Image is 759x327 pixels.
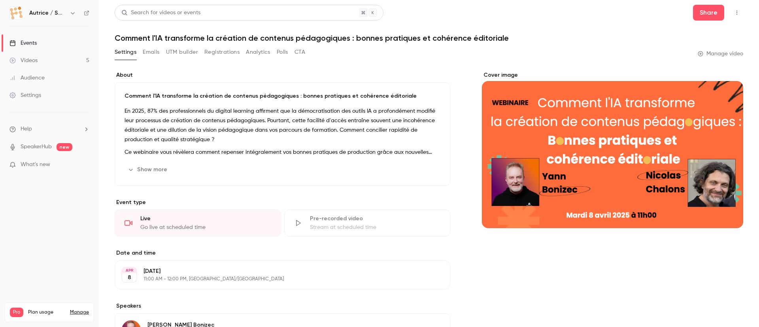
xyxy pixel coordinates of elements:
[310,223,441,231] div: Stream at scheduled time
[143,46,159,59] button: Emails
[482,71,743,228] section: Cover image
[115,71,450,79] label: About
[140,215,271,223] div: Live
[693,5,724,21] button: Share
[9,91,41,99] div: Settings
[125,106,440,144] p: En 2025, 87% des professionnels du digital learning affirment que la démocratisation des outils I...
[246,46,270,59] button: Analytics
[122,268,136,273] div: APR
[125,163,172,176] button: Show more
[21,143,52,151] a: SpeakerHub
[115,302,450,310] label: Speakers
[9,39,37,47] div: Events
[143,276,408,282] p: 11:00 AM - 12:00 PM, [GEOGRAPHIC_DATA]/[GEOGRAPHIC_DATA]
[10,7,23,19] img: Autrice / Smartch
[125,92,440,100] p: Comment l'IA transforme la création de contenus pédagogiques : bonnes pratiques et cohérence édit...
[9,57,38,64] div: Videos
[204,46,240,59] button: Registrations
[166,46,198,59] button: UTM builder
[277,46,288,59] button: Polls
[29,9,66,17] h6: Autrice / Smartch
[140,223,271,231] div: Go live at scheduled time
[115,198,450,206] p: Event type
[57,143,72,151] span: new
[115,46,136,59] button: Settings
[128,274,131,282] p: 8
[10,308,23,317] span: Pro
[121,9,200,17] div: Search for videos or events
[310,215,441,223] div: Pre-recorded video
[143,267,408,275] p: [DATE]
[295,46,305,59] button: CTA
[80,161,89,168] iframe: Noticeable Trigger
[21,125,32,133] span: Help
[125,147,440,157] p: Ce webinaire vous révèlera comment repenser intégralement vos bonnes pratiques de production grâc...
[9,125,89,133] li: help-dropdown-opener
[284,210,451,236] div: Pre-recorded videoStream at scheduled time
[115,249,450,257] label: Date and time
[28,309,65,316] span: Plan usage
[9,74,45,82] div: Audience
[115,33,743,43] h1: Comment l'IA transforme la création de contenus pédagogiques : bonnes pratiques et cohérence édit...
[70,309,89,316] a: Manage
[482,71,743,79] label: Cover image
[698,50,743,58] a: Manage video
[21,161,50,169] span: What's new
[115,210,281,236] div: LiveGo live at scheduled time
